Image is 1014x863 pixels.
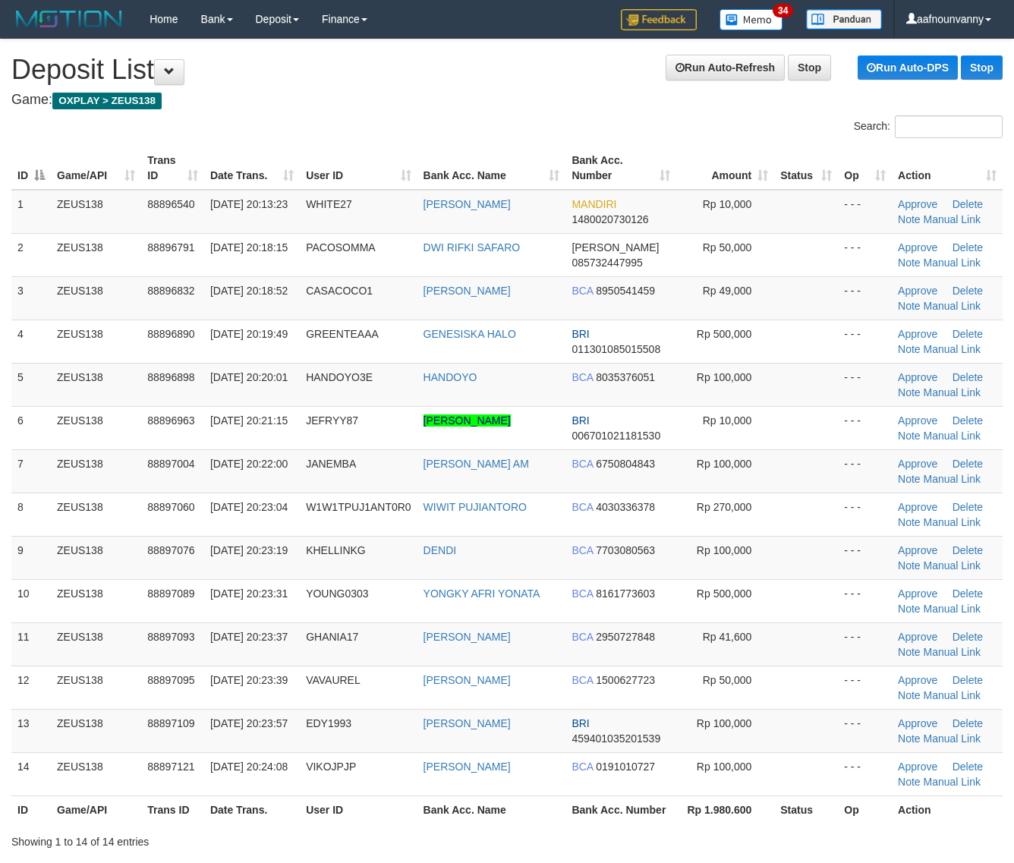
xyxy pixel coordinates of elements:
span: Rp 50,000 [703,241,752,254]
a: Approve [898,544,937,556]
th: Trans ID [141,795,204,824]
th: Status [774,795,838,824]
span: BCA [572,544,593,556]
td: ZEUS138 [51,622,141,666]
span: [DATE] 20:23:04 [210,501,288,513]
a: Manual Link [924,343,981,355]
th: ID: activate to sort column descending [11,146,51,190]
a: [PERSON_NAME] [424,198,511,210]
a: Manual Link [924,257,981,269]
a: Delete [953,458,983,470]
span: PACOSOMMA [306,241,376,254]
span: 88897093 [147,631,194,643]
a: Approve [898,631,937,643]
td: 8 [11,493,51,536]
td: - - - [838,709,892,752]
td: 9 [11,536,51,579]
td: ZEUS138 [51,709,141,752]
a: Note [898,603,921,615]
th: Game/API [51,795,141,824]
span: BCA [572,371,593,383]
a: Note [898,559,921,572]
label: Search: [854,115,1003,138]
span: Rp 10,000 [703,414,752,427]
span: Copy 085732447995 to clipboard [572,257,642,269]
span: Rp 100,000 [697,544,751,556]
a: WIWIT PUJIANTORO [424,501,527,513]
td: ZEUS138 [51,752,141,795]
a: Note [898,689,921,701]
span: CASACOCO1 [306,285,373,297]
span: 88896898 [147,371,194,383]
td: ZEUS138 [51,190,141,234]
a: Delete [953,198,983,210]
span: [DATE] 20:20:01 [210,371,288,383]
span: 88896963 [147,414,194,427]
span: [DATE] 20:23:19 [210,544,288,556]
span: Copy 2950727848 to clipboard [596,631,655,643]
a: Approve [898,674,937,686]
h1: Deposit List [11,55,1003,85]
span: EDY1993 [306,717,351,729]
th: Action [892,795,1003,824]
a: Manual Link [924,732,981,745]
span: Copy 1500627723 to clipboard [596,674,655,686]
span: Rp 49,000 [703,285,752,297]
a: Note [898,473,921,485]
a: Note [898,213,921,225]
a: DENDI [424,544,457,556]
a: [PERSON_NAME] [424,414,511,427]
span: W1W1TPUJ1ANT0R0 [306,501,411,513]
td: - - - [838,536,892,579]
span: Copy 011301085015508 to clipboard [572,343,660,355]
a: Manual Link [924,646,981,658]
td: ZEUS138 [51,406,141,449]
a: Note [898,732,921,745]
td: 4 [11,320,51,363]
a: [PERSON_NAME] [424,631,511,643]
a: Delete [953,674,983,686]
span: Copy 8161773603 to clipboard [596,587,655,600]
span: HANDOYO3E [306,371,373,383]
span: BCA [572,761,593,773]
td: - - - [838,449,892,493]
span: MANDIRI [572,198,616,210]
img: Feedback.jpg [621,9,697,30]
th: Bank Acc. Number: activate to sort column ascending [565,146,676,190]
td: ZEUS138 [51,449,141,493]
span: Copy 006701021181530 to clipboard [572,430,660,442]
span: YOUNG0303 [306,587,368,600]
th: Bank Acc. Number [565,795,676,824]
span: Rp 270,000 [697,501,751,513]
a: [PERSON_NAME] [424,717,511,729]
td: 12 [11,666,51,709]
a: Stop [961,55,1003,80]
td: 7 [11,449,51,493]
a: [PERSON_NAME] [424,761,511,773]
a: DWI RIFKI SAFARO [424,241,521,254]
td: 1 [11,190,51,234]
td: - - - [838,752,892,795]
a: Approve [898,371,937,383]
a: Run Auto-DPS [858,55,958,80]
span: Rp 41,600 [703,631,752,643]
span: 88897095 [147,674,194,686]
td: 10 [11,579,51,622]
a: Manual Link [924,430,981,442]
span: [DATE] 20:22:00 [210,458,288,470]
a: Delete [953,631,983,643]
a: Approve [898,458,937,470]
input: Search: [895,115,1003,138]
a: Manual Link [924,559,981,572]
a: Manual Link [924,603,981,615]
th: Date Trans. [204,795,300,824]
td: - - - [838,190,892,234]
td: ZEUS138 [51,536,141,579]
th: Op: activate to sort column ascending [838,146,892,190]
span: OXPLAY > ZEUS138 [52,93,162,109]
span: Rp 10,000 [703,198,752,210]
span: GHANIA17 [306,631,358,643]
span: WHITE27 [306,198,352,210]
a: [PERSON_NAME] [424,285,511,297]
a: Note [898,776,921,788]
